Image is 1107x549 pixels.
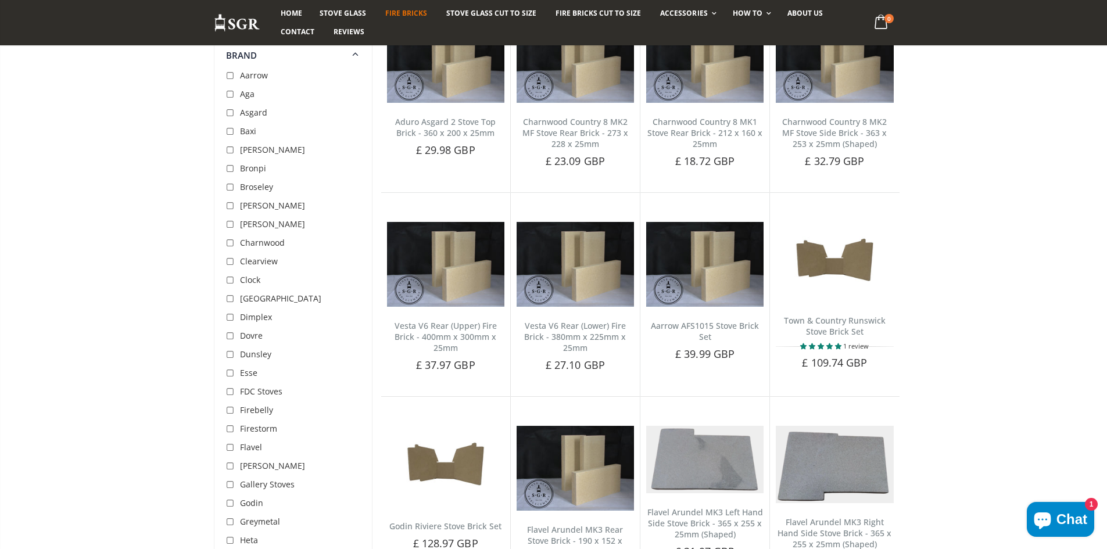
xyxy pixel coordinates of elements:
a: Vesta V6 Rear (Upper) Fire Brick - 400mm x 300mm x 25mm [395,320,497,353]
span: Clearview [240,256,278,267]
span: Fire Bricks Cut To Size [556,8,641,18]
span: Charnwood [240,237,285,248]
img: Vesta V6 Rear Fire Brick [387,222,504,307]
span: £ 29.98 GBP [416,143,475,157]
a: Reviews [325,23,373,41]
span: Stove Glass Cut To Size [446,8,536,18]
span: [PERSON_NAME] [240,218,305,229]
span: Aarrow [240,70,268,81]
span: Esse [240,367,257,378]
inbox-online-store-chat: Shopify online store chat [1023,502,1098,540]
span: Broseley [240,181,273,192]
span: Contact [281,27,314,37]
span: Aga [240,88,255,99]
span: Baxi [240,125,256,137]
span: Dovre [240,330,263,341]
span: 1 review [843,342,869,350]
span: Dunsley [240,349,271,360]
a: Flavel Arundel MK3 Left Hand Side Stove Brick - 365 x 255 x 25mm (Shaped) [647,507,763,540]
a: Stove Glass Cut To Size [438,4,545,23]
span: Greymetal [240,516,280,527]
span: [GEOGRAPHIC_DATA] [240,293,321,304]
img: Charnwood Country 8 MK1 Stove Rear Brick [646,18,764,103]
span: [PERSON_NAME] [240,144,305,155]
span: £ 39.99 GBP [675,347,735,361]
img: Godin brick set [387,426,504,506]
a: Vesta V6 Rear (Lower) Fire Brick - 380mm x 225mm x 25mm [524,320,626,353]
img: Flavel Arundel Mk2 rear fire brick [517,426,634,511]
a: Accessories [651,4,722,23]
a: Aarrow AFS1015 Stove Brick Set [651,320,759,342]
a: Town & Country Runswick Stove Brick Set [784,315,886,337]
span: Godin [240,497,263,508]
span: [PERSON_NAME] [240,200,305,211]
img: Vesta V6 Rear Fire Brick (lower) [517,222,634,307]
span: Accessories [660,8,707,18]
span: Gallery Stoves [240,479,295,490]
a: Contact [272,23,323,41]
a: How To [724,4,777,23]
span: £ 109.74 GBP [802,356,867,369]
a: Stove Glass [311,4,375,23]
span: [PERSON_NAME] [240,460,305,471]
span: Firestorm [240,423,277,434]
a: Home [272,4,311,23]
span: Bronpi [240,163,266,174]
img: Aarrow AFS1015 Stove Brick Set [646,222,764,307]
span: Clock [240,274,260,285]
img: Godin brick set [776,222,893,302]
span: Brand [226,49,257,61]
span: Heta [240,534,258,546]
span: Fire Bricks [385,8,427,18]
span: Home [281,8,302,18]
span: Firebelly [240,404,273,415]
span: Dimplex [240,311,272,322]
a: Godin Riviere Stove Brick Set [389,521,501,532]
span: 0 [884,14,894,23]
a: Charnwood Country 8 MK1 Stove Rear Brick - 212 x 160 x 25mm [647,116,762,149]
a: About us [779,4,832,23]
img: Flavel Arundel MK3 right hand side firebrick [776,426,893,503]
a: Fire Bricks [377,4,436,23]
span: £ 18.72 GBP [675,154,735,168]
a: 0 [869,12,893,34]
a: Aduro Asgard 2 Stove Top Brick - 360 x 200 x 25mm [395,116,496,138]
span: Reviews [334,27,364,37]
span: £ 23.09 GBP [546,154,605,168]
span: £ 37.97 GBP [416,358,475,372]
img: Stove Glass Replacement [214,13,260,33]
span: Flavel [240,442,262,453]
span: Stove Glass [320,8,366,18]
img: Flavel Arundel MK3 side fire brick [646,426,764,493]
span: £ 32.79 GBP [805,154,864,168]
a: Charnwood Country 8 MK2 MF Stove Rear Brick - 273 x 228 x 25mm [522,116,628,149]
img: Charnwood Country 8 MK2 Stove Rear Brick [517,18,634,103]
span: About us [787,8,823,18]
span: FDC Stoves [240,386,282,397]
img: Charnwood Country 8 MK2 MF Stove Side Brick [776,18,893,103]
span: Asgard [240,107,267,118]
img: Aduro Asgard 2 Stove Top Brick - 360 x 200 x 25mm [387,18,504,103]
a: Fire Bricks Cut To Size [547,4,650,23]
a: Charnwood Country 8 MK2 MF Stove Side Brick - 363 x 253 x 25mm (Shaped) [782,116,887,149]
span: £ 27.10 GBP [546,358,605,372]
span: How To [733,8,762,18]
span: 5.00 stars [800,342,843,350]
